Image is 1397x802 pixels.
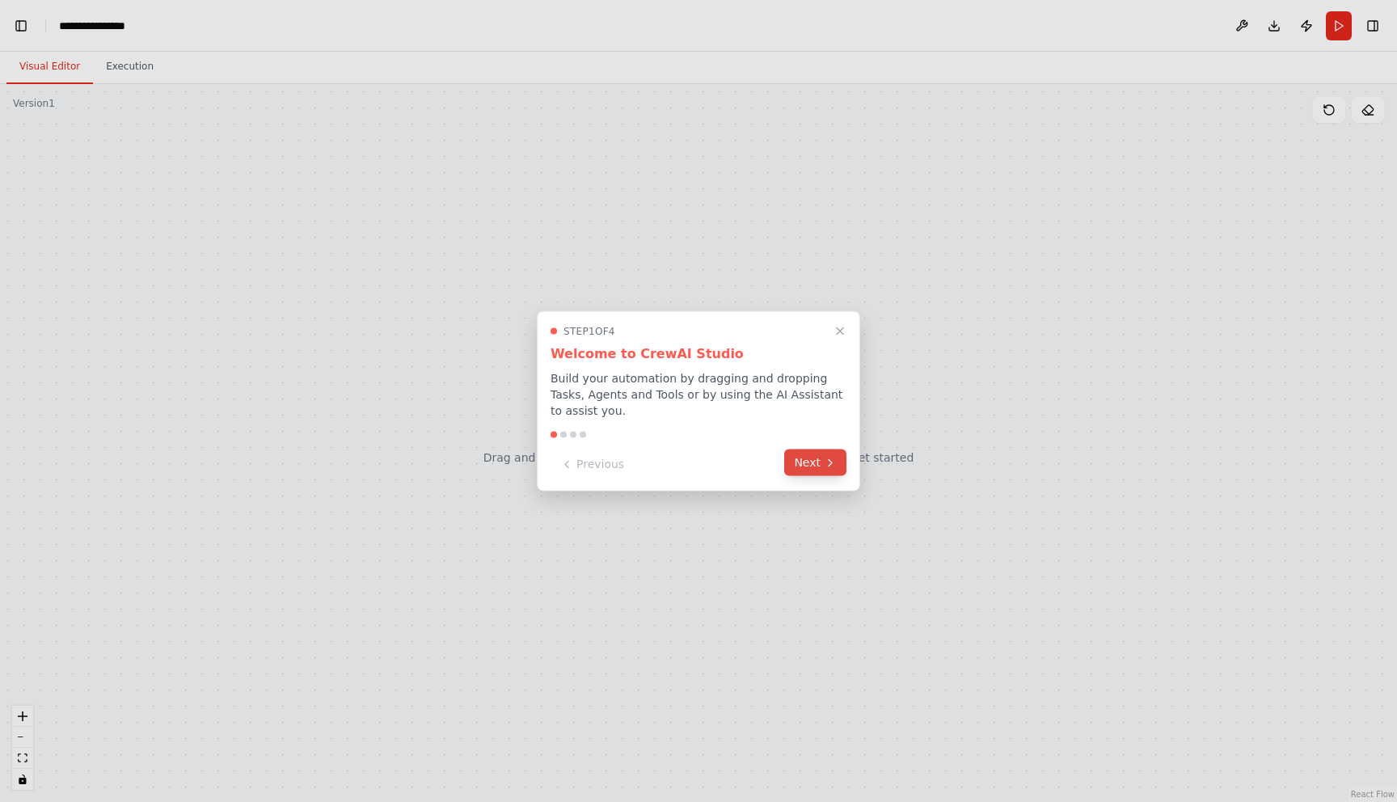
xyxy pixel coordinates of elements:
p: Build your automation by dragging and dropping Tasks, Agents and Tools or by using the AI Assista... [551,370,846,419]
button: Hide left sidebar [10,15,32,37]
span: Step 1 of 4 [563,325,615,338]
button: Close walkthrough [830,322,850,341]
button: Previous [551,451,634,478]
h3: Welcome to CrewAI Studio [551,344,846,364]
button: Next [784,450,846,476]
